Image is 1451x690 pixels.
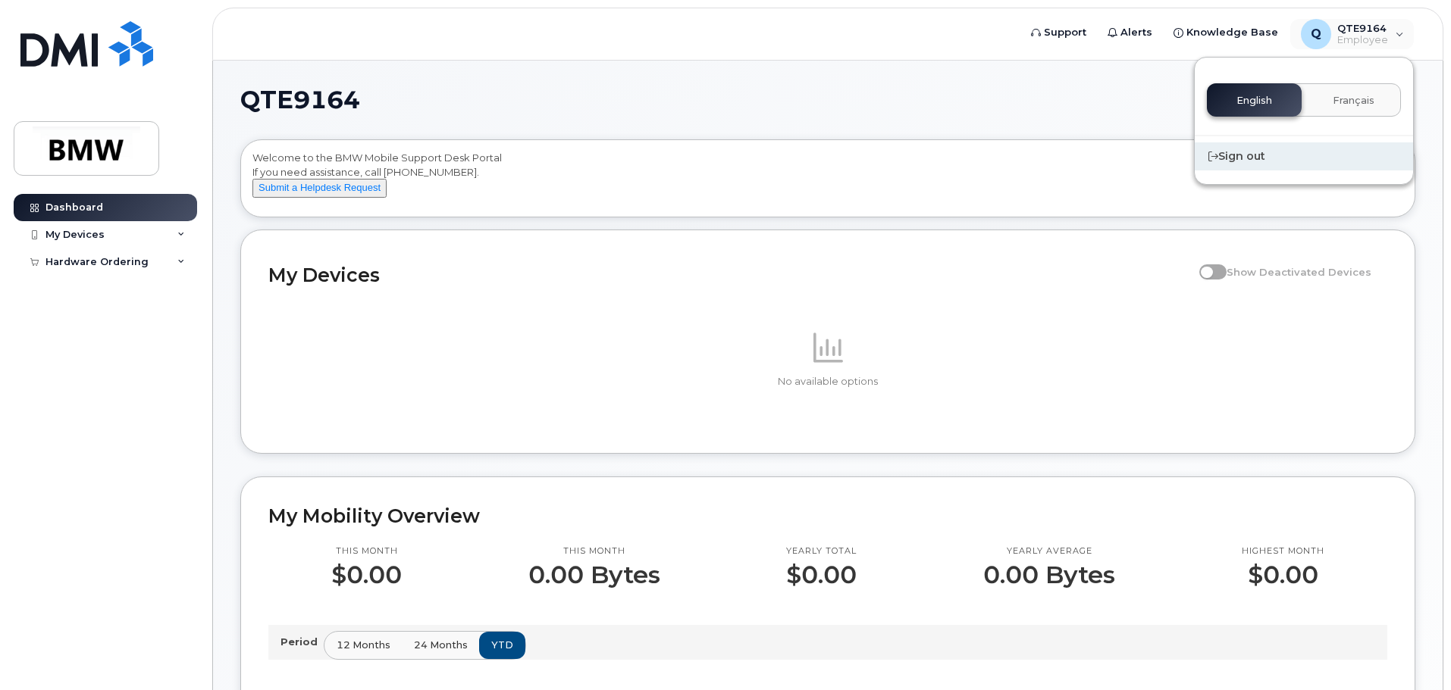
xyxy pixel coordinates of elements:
[268,504,1387,527] h2: My Mobility Overview
[337,638,390,652] span: 12 months
[268,375,1387,389] p: No available options
[1333,95,1374,107] span: Français
[252,179,387,198] button: Submit a Helpdesk Request
[252,181,387,193] a: Submit a Helpdesk Request
[1199,258,1211,270] input: Show Deactivated Devices
[528,561,660,589] p: 0.00 Bytes
[983,561,1115,589] p: 0.00 Bytes
[983,545,1115,557] p: Yearly average
[1242,561,1324,589] p: $0.00
[331,561,402,589] p: $0.00
[1385,624,1440,679] iframe: Messenger Launcher
[1195,142,1413,170] div: Sign out
[786,561,857,589] p: $0.00
[528,545,660,557] p: This month
[240,89,360,111] span: QTE9164
[1227,266,1371,278] span: Show Deactivated Devices
[331,545,402,557] p: This month
[414,638,468,652] span: 24 months
[280,635,324,649] p: Period
[786,545,857,557] p: Yearly total
[268,264,1192,286] h2: My Devices
[252,151,1403,211] div: Welcome to the BMW Mobile Support Desk Portal If you need assistance, call [PHONE_NUMBER].
[1242,545,1324,557] p: Highest month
